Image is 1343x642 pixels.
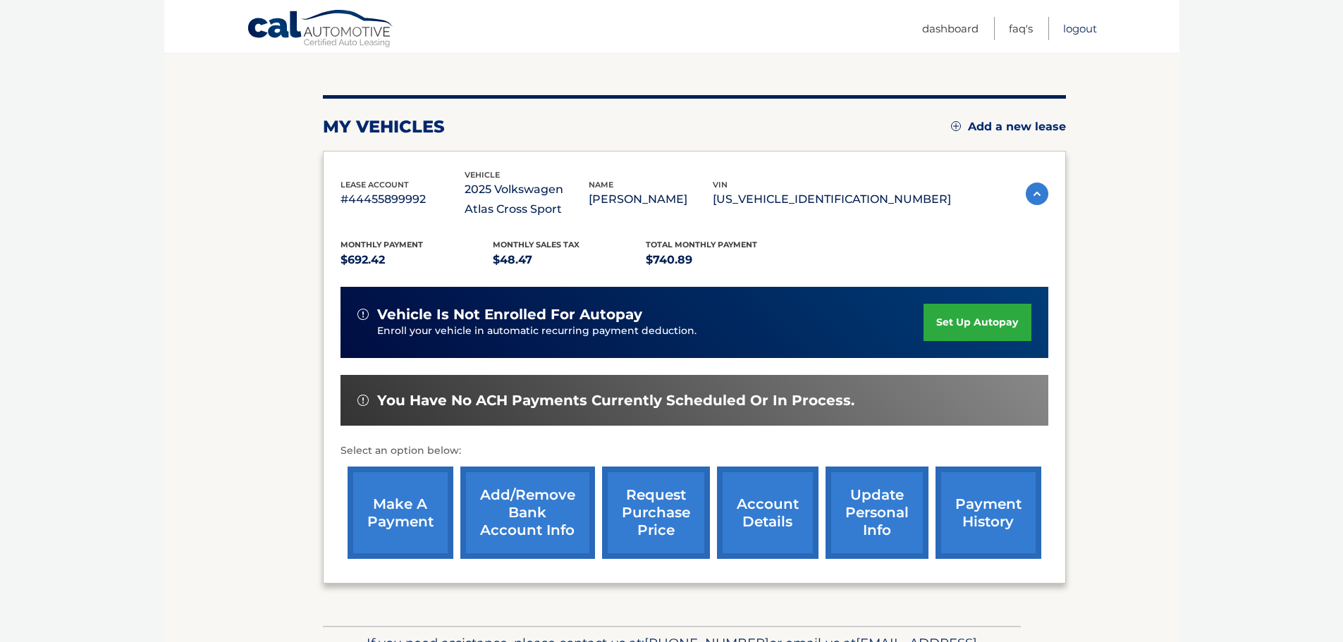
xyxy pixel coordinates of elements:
[341,240,423,249] span: Monthly Payment
[323,116,445,137] h2: my vehicles
[924,304,1031,341] a: set up autopay
[713,190,951,209] p: [US_VEHICLE_IDENTIFICATION_NUMBER]
[936,467,1041,559] a: payment history
[377,323,924,339] p: Enroll your vehicle in automatic recurring payment deduction.
[922,17,979,40] a: Dashboard
[589,180,613,190] span: name
[341,190,465,209] p: #44455899992
[377,306,642,323] span: vehicle is not enrolled for autopay
[357,395,369,406] img: alert-white.svg
[465,170,500,180] span: vehicle
[1063,17,1097,40] a: Logout
[717,467,818,559] a: account details
[589,190,713,209] p: [PERSON_NAME]
[646,250,799,270] p: $740.89
[341,180,409,190] span: lease account
[377,392,854,409] span: You have no ACH payments currently scheduled or in process.
[951,121,961,131] img: add.svg
[341,443,1048,459] p: Select an option below:
[348,467,453,559] a: make a payment
[341,250,493,270] p: $692.42
[713,180,728,190] span: vin
[247,9,395,50] a: Cal Automotive
[357,309,369,320] img: alert-white.svg
[493,250,646,270] p: $48.47
[1026,183,1048,205] img: accordion-active.svg
[602,467,710,559] a: request purchase price
[826,467,928,559] a: update personal info
[460,467,595,559] a: Add/Remove bank account info
[465,180,589,219] p: 2025 Volkswagen Atlas Cross Sport
[646,240,757,249] span: Total Monthly Payment
[493,240,579,249] span: Monthly sales Tax
[1009,17,1033,40] a: FAQ's
[951,120,1066,134] a: Add a new lease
